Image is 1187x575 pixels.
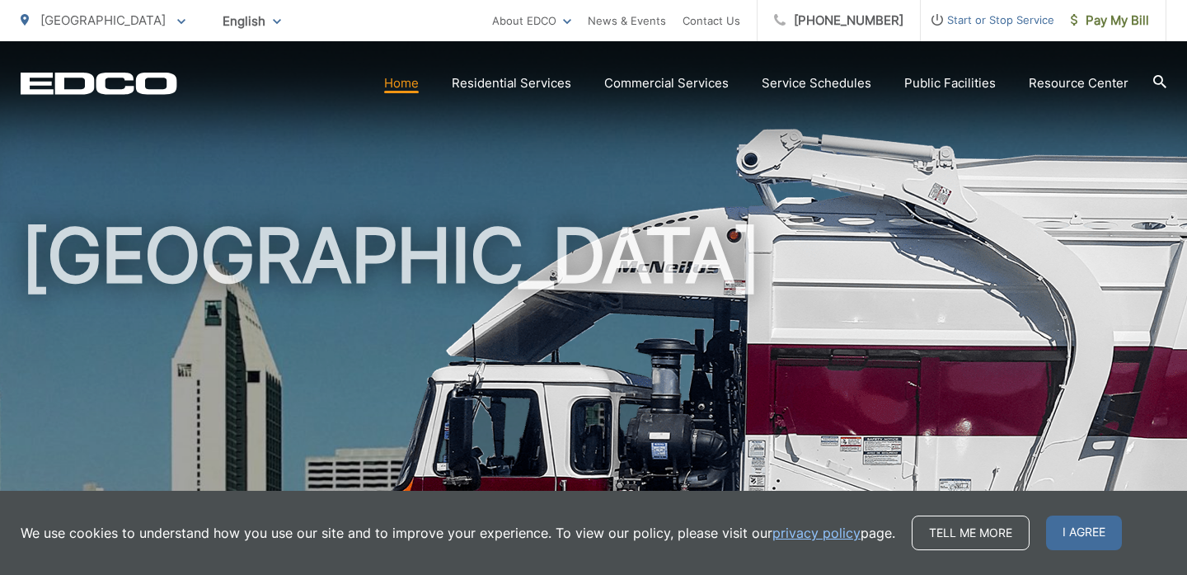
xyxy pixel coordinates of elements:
[492,11,571,31] a: About EDCO
[904,73,996,93] a: Public Facilities
[912,516,1030,550] a: Tell me more
[762,73,871,93] a: Service Schedules
[683,11,740,31] a: Contact Us
[452,73,571,93] a: Residential Services
[210,7,293,35] span: English
[772,523,861,543] a: privacy policy
[1029,73,1128,93] a: Resource Center
[604,73,729,93] a: Commercial Services
[21,523,895,543] p: We use cookies to understand how you use our site and to improve your experience. To view our pol...
[21,72,177,95] a: EDCD logo. Return to the homepage.
[1071,11,1149,31] span: Pay My Bill
[1046,516,1122,550] span: I agree
[384,73,419,93] a: Home
[40,12,166,28] span: [GEOGRAPHIC_DATA]
[588,11,666,31] a: News & Events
